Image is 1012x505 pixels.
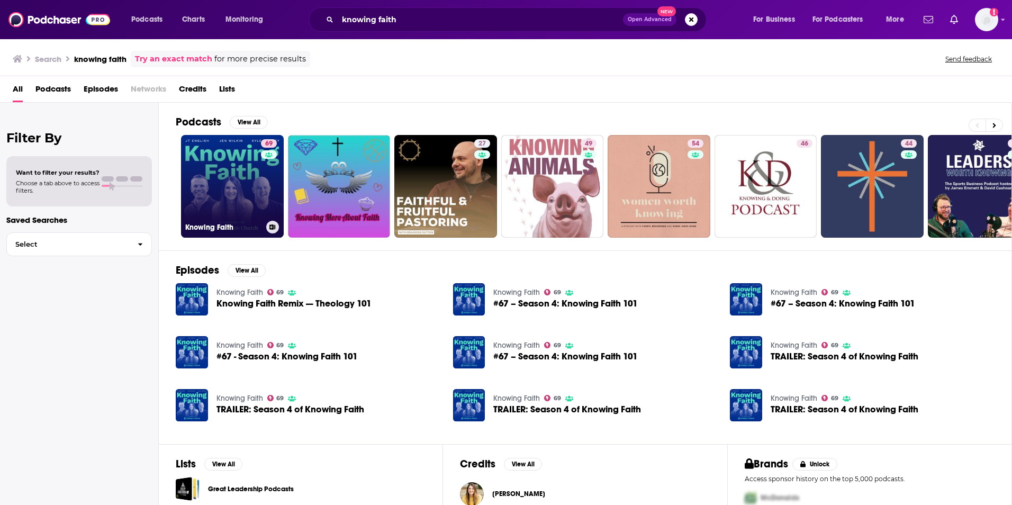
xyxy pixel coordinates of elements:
[131,80,166,102] span: Networks
[453,283,485,315] img: #67 – Season 4: Knowing Faith 101
[745,457,789,471] h2: Brands
[267,342,284,348] a: 69
[13,80,23,102] a: All
[715,135,817,238] a: 46
[219,80,235,102] span: Lists
[394,135,497,238] a: 27
[84,80,118,102] a: Episodes
[176,264,266,277] a: EpisodesView All
[135,53,212,65] a: Try an exact match
[6,130,152,146] h2: Filter By
[176,336,208,368] img: #67 - Season 4: Knowing Faith 101
[216,352,358,361] a: #67 - Season 4: Knowing Faith 101
[478,139,486,149] span: 27
[628,17,672,22] span: Open Advanced
[554,290,561,295] span: 69
[176,457,196,471] h2: Lists
[216,288,263,297] a: Knowing Faith
[6,215,152,225] p: Saved Searches
[453,389,485,421] img: TRAILER: Season 4 of Knowing Faith
[504,458,542,471] button: View All
[797,139,812,148] a: 46
[544,342,561,348] a: 69
[730,283,762,315] img: #67 – Season 4: Knowing Faith 101
[74,54,126,64] h3: knowing faith
[124,11,176,28] button: open menu
[6,232,152,256] button: Select
[230,116,268,129] button: View All
[182,12,205,27] span: Charts
[753,12,795,27] span: For Business
[975,8,998,31] button: Show profile menu
[886,12,904,27] span: More
[942,55,995,64] button: Send feedback
[460,457,542,471] a: CreditsView All
[214,53,306,65] span: for more precise results
[821,342,838,348] a: 69
[585,139,592,149] span: 49
[216,341,263,350] a: Knowing Faith
[544,289,561,295] a: 69
[216,299,372,308] a: Knowing Faith Remix — Theology 101
[276,396,284,401] span: 69
[730,389,762,421] img: TRAILER: Season 4 of Knowing Faith
[493,341,540,350] a: Knowing Faith
[35,80,71,102] span: Podcasts
[185,223,262,232] h3: Knowing Faith
[821,135,924,238] a: 44
[554,343,561,348] span: 69
[228,264,266,277] button: View All
[771,299,915,308] span: #67 – Season 4: Knowing Faith 101
[821,289,838,295] a: 69
[801,139,808,149] span: 46
[975,8,998,31] span: Logged in as smacnaughton
[267,395,284,401] a: 69
[608,135,710,238] a: 54
[821,395,838,401] a: 69
[831,290,838,295] span: 69
[581,139,597,148] a: 49
[218,11,277,28] button: open menu
[792,458,837,471] button: Unlock
[276,290,284,295] span: 69
[179,80,206,102] a: Credits
[919,11,937,29] a: Show notifications dropdown
[16,179,100,194] span: Choose a tab above to access filters.
[879,11,917,28] button: open menu
[338,11,623,28] input: Search podcasts, credits, & more...
[493,352,638,361] span: #67 – Season 4: Knowing Faith 101
[319,7,717,32] div: Search podcasts, credits, & more...
[771,405,918,414] a: TRAILER: Season 4 of Knowing Faith
[16,169,100,176] span: Want to filter your results?
[176,389,208,421] img: TRAILER: Season 4 of Knowing Faith
[176,477,200,501] span: Great Leadership Podcasts
[761,493,799,502] span: McDonalds
[771,394,817,403] a: Knowing Faith
[771,288,817,297] a: Knowing Faith
[453,336,485,368] a: #67 – Season 4: Knowing Faith 101
[175,11,211,28] a: Charts
[771,352,918,361] a: TRAILER: Season 4 of Knowing Faith
[216,394,263,403] a: Knowing Faith
[8,10,110,30] a: Podchaser - Follow, Share and Rate Podcasts
[831,396,838,401] span: 69
[493,288,540,297] a: Knowing Faith
[176,115,221,129] h2: Podcasts
[225,12,263,27] span: Monitoring
[806,11,879,28] button: open menu
[730,336,762,368] img: TRAILER: Season 4 of Knowing Faith
[261,139,277,148] a: 69
[745,475,995,483] p: Access sponsor history on the top 5,000 podcasts.
[692,139,699,149] span: 54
